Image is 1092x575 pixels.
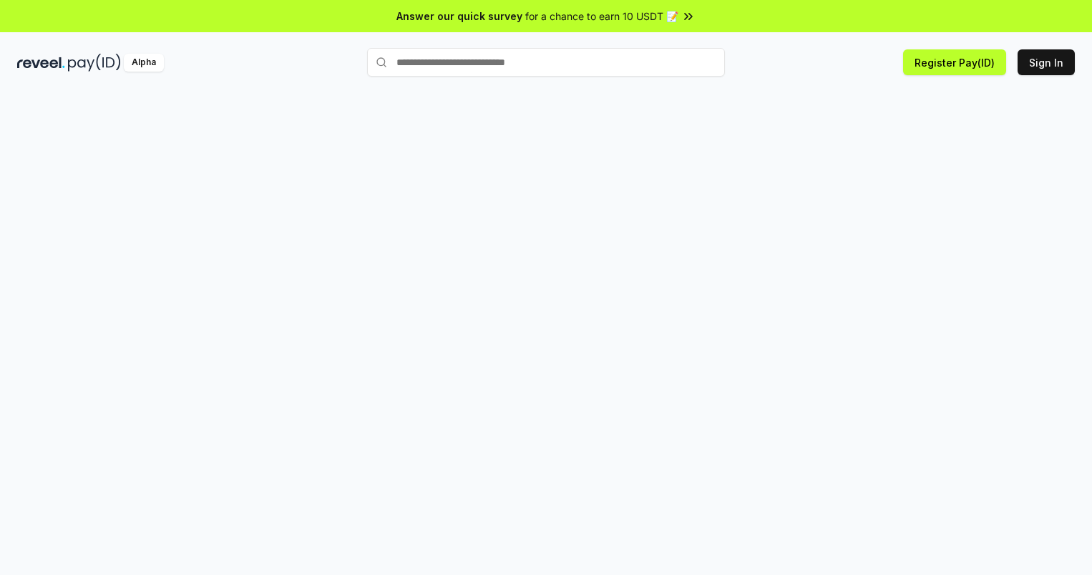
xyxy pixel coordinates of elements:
[17,54,65,72] img: reveel_dark
[124,54,164,72] div: Alpha
[1018,49,1075,75] button: Sign In
[396,9,522,24] span: Answer our quick survey
[525,9,678,24] span: for a chance to earn 10 USDT 📝
[903,49,1006,75] button: Register Pay(ID)
[68,54,121,72] img: pay_id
